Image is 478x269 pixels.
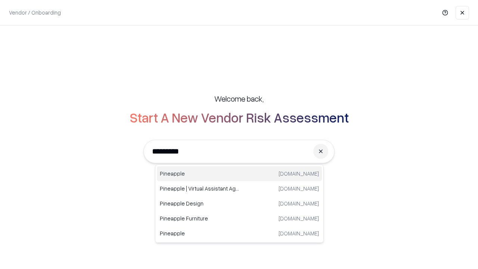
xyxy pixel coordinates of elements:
p: Vendor / Onboarding [9,9,61,16]
p: [DOMAIN_NAME] [279,185,319,192]
p: Pineapple Design [160,200,239,207]
p: Pineapple | Virtual Assistant Agency [160,185,239,192]
p: [DOMAIN_NAME] [279,229,319,237]
p: [DOMAIN_NAME] [279,200,319,207]
p: [DOMAIN_NAME] [279,214,319,222]
h2: Start A New Vendor Risk Assessment [130,110,349,125]
div: Suggestions [155,164,324,243]
h5: Welcome back, [214,93,264,104]
p: Pineapple Furniture [160,214,239,222]
p: Pineapple [160,170,239,177]
p: [DOMAIN_NAME] [279,170,319,177]
p: Pineapple [160,229,239,237]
